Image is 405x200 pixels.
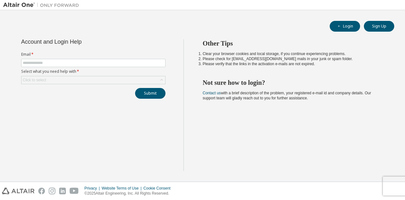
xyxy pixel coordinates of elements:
[23,78,46,83] div: Click to select
[203,91,221,95] a: Contact us
[203,61,383,66] li: Please verify that the links in the activation e-mails are not expired.
[135,88,165,99] button: Submit
[203,51,383,56] li: Clear your browser cookies and local storage, if you continue experiencing problems.
[330,21,360,32] button: Login
[143,186,174,191] div: Cookie Consent
[21,69,165,74] label: Select what you need help with
[102,186,143,191] div: Website Terms of Use
[21,52,165,57] label: Email
[21,39,137,44] div: Account and Login Help
[2,188,34,194] img: altair_logo.svg
[49,188,55,194] img: instagram.svg
[203,56,383,61] li: Please check for [EMAIL_ADDRESS][DOMAIN_NAME] mails in your junk or spam folder.
[203,39,383,47] h2: Other Tips
[3,2,82,8] img: Altair One
[22,76,165,84] div: Click to select
[84,191,174,196] p: © 2025 Altair Engineering, Inc. All Rights Reserved.
[364,21,394,32] button: Sign Up
[59,188,66,194] img: linkedin.svg
[84,186,102,191] div: Privacy
[38,188,45,194] img: facebook.svg
[70,188,79,194] img: youtube.svg
[203,78,383,87] h2: Not sure how to login?
[203,91,371,100] span: with a brief description of the problem, your registered e-mail id and company details. Our suppo...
